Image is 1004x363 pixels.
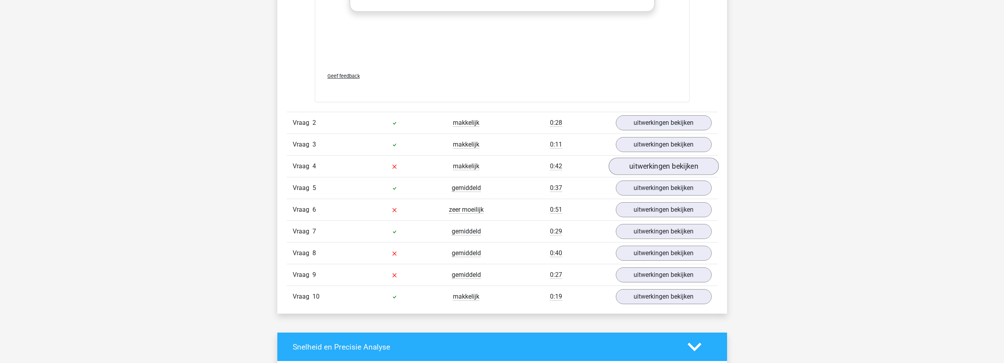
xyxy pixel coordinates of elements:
span: makkelijk [453,119,479,127]
span: 0:19 [550,293,562,301]
span: gemiddeld [452,184,481,192]
span: 8 [312,249,316,257]
a: uitwerkingen bekijken [616,246,712,261]
span: 3 [312,141,316,148]
span: 5 [312,184,316,192]
a: uitwerkingen bekijken [616,115,712,130]
h4: Snelheid en Precisie Analyse [293,342,676,352]
span: 0:28 [550,119,562,127]
a: uitwerkingen bekijken [616,137,712,152]
span: makkelijk [453,162,479,170]
span: 0:42 [550,162,562,170]
span: 4 [312,162,316,170]
span: Vraag [293,227,312,236]
span: gemiddeld [452,271,481,279]
span: 7 [312,228,316,235]
span: Geef feedback [327,73,360,79]
a: uitwerkingen bekijken [616,181,712,196]
span: 0:37 [550,184,562,192]
span: 6 [312,206,316,213]
span: Vraag [293,140,312,149]
span: 0:51 [550,206,562,214]
span: Vraag [293,162,312,171]
a: uitwerkingen bekijken [616,202,712,217]
span: 9 [312,271,316,278]
a: uitwerkingen bekijken [608,158,718,175]
span: 0:40 [550,249,562,257]
span: makkelijk [453,141,479,149]
span: makkelijk [453,293,479,301]
span: Vraag [293,270,312,280]
a: uitwerkingen bekijken [616,224,712,239]
a: uitwerkingen bekijken [616,267,712,282]
span: gemiddeld [452,228,481,235]
span: Vraag [293,292,312,301]
span: Vraag [293,183,312,193]
span: 2 [312,119,316,126]
span: 0:27 [550,271,562,279]
span: Vraag [293,118,312,128]
span: 10 [312,293,320,300]
span: Vraag [293,248,312,258]
span: 0:11 [550,141,562,149]
span: 0:29 [550,228,562,235]
span: zeer moeilijk [449,206,484,214]
span: gemiddeld [452,249,481,257]
a: uitwerkingen bekijken [616,289,712,304]
span: Vraag [293,205,312,214]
